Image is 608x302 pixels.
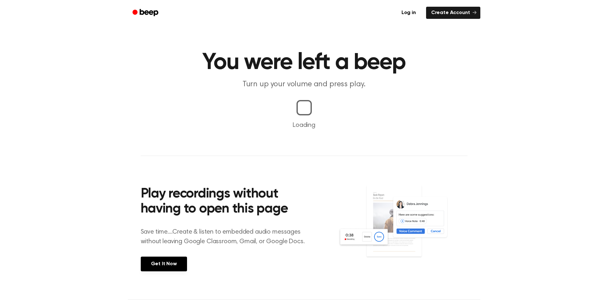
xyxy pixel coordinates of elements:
p: Loading [8,120,600,130]
a: Beep [128,7,164,19]
h2: Play recordings without having to open this page [141,187,313,217]
a: Create Account [426,7,480,19]
p: Save time....Create & listen to embedded audio messages without leaving Google Classroom, Gmail, ... [141,227,313,246]
img: Voice Comments on Docs and Recording Widget [338,185,467,271]
a: Log in [395,5,422,20]
h1: You were left a beep [141,51,468,74]
a: Get It Now [141,257,187,271]
p: Turn up your volume and press play. [182,79,427,90]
